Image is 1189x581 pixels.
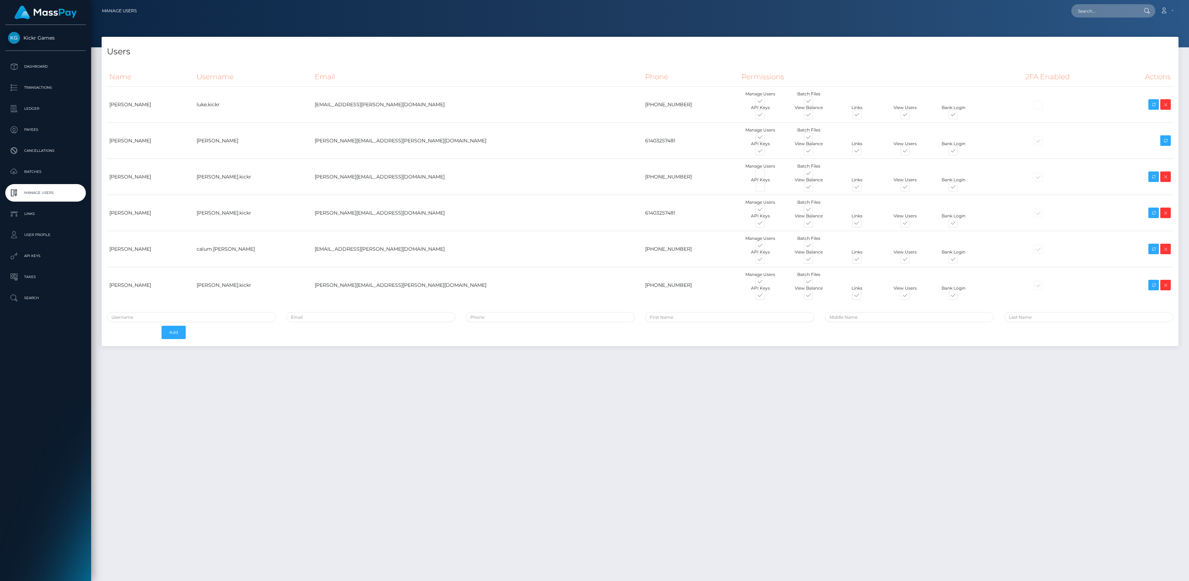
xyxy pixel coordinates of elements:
div: Bank Login [929,249,978,255]
p: Dashboard [8,61,83,72]
div: API Keys [736,213,785,219]
div: Batch Files [785,235,833,242]
div: Links [833,104,881,111]
td: [PHONE_NUMBER] [643,267,739,303]
td: luke.kickr [194,87,312,123]
input: First Name [645,312,814,322]
div: View Users [881,104,929,111]
p: API Keys [8,251,83,261]
p: Cancellations [8,146,83,156]
p: Search [8,293,83,303]
p: Payees [8,124,83,135]
div: API Keys [736,177,785,183]
div: View Balance [785,249,833,255]
p: User Profile [8,230,83,240]
input: Middle Name [825,312,994,322]
button: Add [162,326,186,339]
a: Taxes [5,268,86,286]
div: View Users [881,285,929,291]
input: Search... [1071,4,1137,18]
div: View Balance [785,177,833,183]
div: Batch Files [785,199,833,205]
td: [PHONE_NUMBER] [643,87,739,123]
div: View Users [881,141,929,147]
img: Kickr Games [8,32,20,44]
div: Batch Files [785,163,833,169]
td: [PERSON_NAME] [107,231,194,267]
th: Name [107,67,194,87]
div: View Balance [785,141,833,147]
a: User Profile [5,226,86,244]
span: Kickr Games [5,35,86,41]
div: Links [833,285,881,291]
th: Actions [1115,67,1173,87]
div: Bank Login [929,213,978,219]
div: Bank Login [929,177,978,183]
th: Phone [643,67,739,87]
p: Ledger [8,103,83,114]
div: API Keys [736,249,785,255]
div: Manage Users [736,91,785,97]
div: View Balance [785,104,833,111]
a: Ledger [5,100,86,117]
th: 2FA Enabled [1023,67,1115,87]
div: View Users [881,249,929,255]
div: Batch Files [785,91,833,97]
th: Email [312,67,643,87]
img: MassPay Logo [14,6,77,19]
div: Manage Users [736,163,785,169]
p: Links [8,209,83,219]
div: View Users [881,213,929,219]
div: Batch Files [785,127,833,133]
td: calum.[PERSON_NAME] [194,231,312,267]
td: [PERSON_NAME][EMAIL_ADDRESS][DOMAIN_NAME] [312,195,643,231]
div: View Balance [785,213,833,219]
div: Bank Login [929,285,978,291]
a: Transactions [5,79,86,96]
th: Username [194,67,312,87]
a: Links [5,205,86,223]
td: [PERSON_NAME] [107,123,194,159]
div: Bank Login [929,104,978,111]
div: API Keys [736,141,785,147]
td: [EMAIL_ADDRESS][PERSON_NAME][DOMAIN_NAME] [312,87,643,123]
input: Last Name [1004,312,1173,322]
td: [PERSON_NAME][EMAIL_ADDRESS][PERSON_NAME][DOMAIN_NAME] [312,267,643,303]
div: View Balance [785,285,833,291]
a: Cancellations [5,142,86,160]
div: View Users [881,177,929,183]
a: Batches [5,163,86,181]
td: [PERSON_NAME][EMAIL_ADDRESS][PERSON_NAME][DOMAIN_NAME] [312,123,643,159]
input: Phone [466,312,635,322]
div: Links [833,141,881,147]
td: [PERSON_NAME] [107,267,194,303]
td: [EMAIL_ADDRESS][PERSON_NAME][DOMAIN_NAME] [312,231,643,267]
td: [PERSON_NAME] [194,123,312,159]
a: Manage Users [5,184,86,202]
p: Taxes [8,272,83,282]
div: Links [833,213,881,219]
p: Batches [8,167,83,177]
td: [PHONE_NUMBER] [643,231,739,267]
td: [PERSON_NAME].kickr [194,159,312,195]
div: API Keys [736,285,785,291]
a: API Keys [5,247,86,265]
input: Email [286,312,455,322]
td: 61403257481 [643,195,739,231]
a: Search [5,289,86,307]
th: Permissions [739,67,1023,87]
td: 61403257481 [643,123,739,159]
td: [PERSON_NAME] [107,87,194,123]
div: Manage Users [736,199,785,205]
a: Dashboard [5,58,86,75]
td: [PERSON_NAME].kickr [194,195,312,231]
input: Username [107,312,276,322]
td: [PHONE_NUMBER] [643,159,739,195]
h4: Users [107,46,1173,58]
div: Manage Users [736,127,785,133]
div: Bank Login [929,141,978,147]
td: [PERSON_NAME][EMAIL_ADDRESS][DOMAIN_NAME] [312,159,643,195]
td: [PERSON_NAME] [107,159,194,195]
p: Manage Users [8,188,83,198]
div: API Keys [736,104,785,111]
